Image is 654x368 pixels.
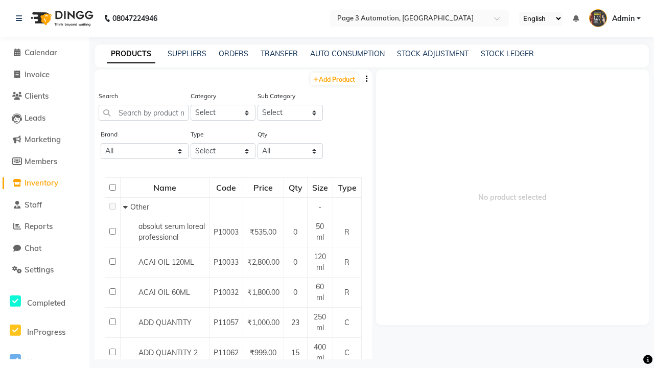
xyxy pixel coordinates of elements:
span: 15 [291,348,299,357]
span: Calendar [25,48,57,57]
div: Name [121,178,208,197]
label: Brand [101,130,118,139]
span: 400 ml [314,342,326,362]
span: ₹1,800.00 [247,288,279,297]
span: Leads [25,113,45,123]
span: ₹535.00 [250,227,276,237]
a: TRANSFER [261,49,298,58]
span: 60 ml [316,282,324,302]
img: logo [26,4,96,33]
span: R [344,288,349,297]
span: Members [25,156,57,166]
span: P11057 [214,318,239,327]
span: ₹999.00 [250,348,276,357]
a: Reports [3,221,87,233]
span: ACAI OIL 120ML [138,258,194,267]
span: Upcoming [27,357,63,366]
label: Search [99,91,118,101]
a: Invoice [3,69,87,81]
a: SUPPLIERS [168,49,206,58]
span: 120 ml [314,252,326,272]
span: 50 ml [316,222,324,242]
label: Sub Category [258,91,295,101]
div: Code [210,178,242,197]
span: Marketing [25,134,61,144]
span: Collapse Row [123,202,130,212]
div: Size [308,178,332,197]
span: ADD QUANTITY [138,318,192,327]
a: PRODUCTS [107,45,155,63]
a: Add Product [311,73,358,85]
div: Qty [285,178,307,197]
a: Inventory [3,177,87,189]
span: ACAI OIL 60ML [138,288,190,297]
span: 250 ml [314,312,326,332]
span: P10033 [214,258,239,267]
a: Members [3,156,87,168]
a: Calendar [3,47,87,59]
span: Settings [25,265,54,274]
a: Settings [3,264,87,276]
span: Invoice [25,70,50,79]
span: P10003 [214,227,239,237]
div: Type [334,178,361,197]
a: Staff [3,199,87,211]
span: P10032 [214,288,239,297]
a: Chat [3,243,87,255]
span: ₹1,000.00 [247,318,279,327]
label: Type [191,130,204,139]
a: ORDERS [219,49,248,58]
span: Chat [25,243,41,253]
span: Completed [27,298,65,308]
span: R [344,258,349,267]
label: Category [191,91,216,101]
input: Search by product name or code [99,105,189,121]
b: 08047224946 [112,4,157,33]
span: ₹2,800.00 [247,258,279,267]
span: 0 [293,258,297,267]
span: Staff [25,200,42,210]
span: Other [130,202,149,212]
span: InProgress [27,327,65,337]
span: C [344,318,349,327]
label: Qty [258,130,267,139]
span: ADD QUANTITY 2 [138,348,198,357]
a: Marketing [3,134,87,146]
span: 0 [293,288,297,297]
span: Inventory [25,178,58,188]
span: Clients [25,91,49,101]
a: AUTO CONSUMPTION [310,49,385,58]
a: STOCK ADJUSTMENT [397,49,469,58]
span: C [344,348,349,357]
span: 23 [291,318,299,327]
span: No product selected [376,70,649,325]
a: Leads [3,112,87,124]
div: Price [244,178,283,197]
span: P11062 [214,348,239,357]
a: STOCK LEDGER [481,49,534,58]
span: 0 [293,227,297,237]
a: Clients [3,90,87,102]
span: Reports [25,221,53,231]
span: - [318,202,321,212]
span: absolut serum loreal professional [138,222,205,242]
span: R [344,227,349,237]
